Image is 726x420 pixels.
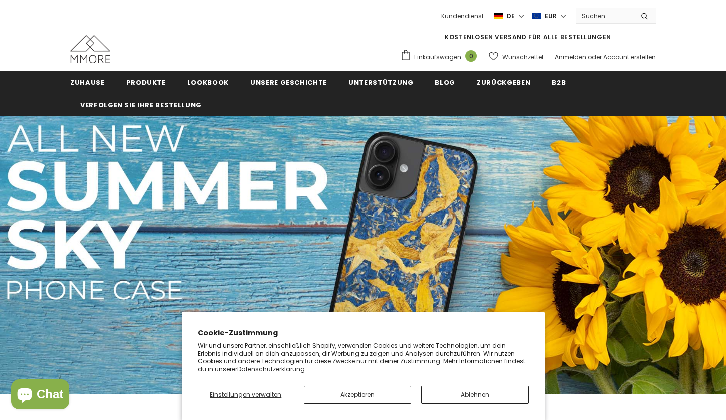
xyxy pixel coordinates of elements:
[198,342,529,373] p: Wir und unsere Partner, einschließlich Shopify, verwenden Cookies und weitere Technologien, um de...
[552,71,566,93] a: B2B
[414,52,461,62] span: Einkaufswagen
[126,78,166,87] span: Produkte
[8,379,72,412] inbox-online-store-chat: Onlineshop-Chat von Shopify
[588,53,602,61] span: oder
[304,386,411,404] button: Akzeptieren
[545,11,557,21] span: EUR
[465,50,477,62] span: 0
[502,52,543,62] span: Wunschzettel
[435,78,455,87] span: Blog
[80,100,202,110] span: Verfolgen Sie Ihre Bestellung
[477,71,530,93] a: Zurückgeben
[70,35,110,63] img: MMORE Cases
[250,71,327,93] a: Unsere Geschichte
[126,71,166,93] a: Produkte
[210,390,281,399] span: Einstellungen verwalten
[441,12,484,20] span: Kundendienst
[348,71,413,93] a: Unterstützung
[603,53,656,61] a: Account erstellen
[198,386,294,404] button: Einstellungen verwalten
[494,12,503,20] img: i-lang-2.png
[435,71,455,93] a: Blog
[237,365,305,373] a: Datenschutzerklärung
[70,71,105,93] a: Zuhause
[552,78,566,87] span: B2B
[400,49,482,64] a: Einkaufswagen 0
[348,78,413,87] span: Unterstützung
[489,48,543,66] a: Wunschzettel
[477,78,530,87] span: Zurückgeben
[80,93,202,116] a: Verfolgen Sie Ihre Bestellung
[445,33,611,41] span: KOSTENLOSEN VERSAND FÜR ALLE BESTELLUNGEN
[187,71,229,93] a: Lookbook
[198,328,529,338] h2: Cookie-Zustimmung
[576,9,633,23] input: Search Site
[187,78,229,87] span: Lookbook
[555,53,586,61] a: Anmelden
[421,386,528,404] button: Ablehnen
[507,11,515,21] span: de
[250,78,327,87] span: Unsere Geschichte
[70,78,105,87] span: Zuhause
